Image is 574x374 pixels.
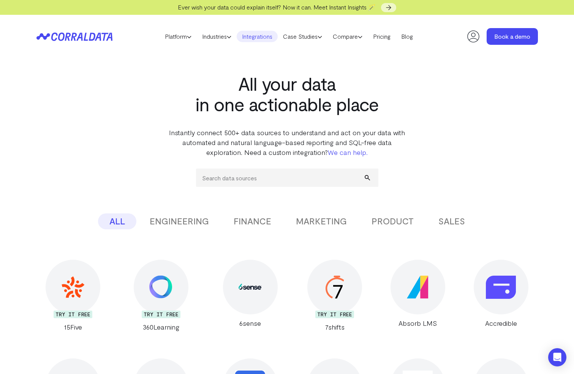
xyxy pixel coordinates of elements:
div: 15Five [36,322,110,332]
button: PRODUCT [360,213,425,229]
img: 15Five [62,276,85,298]
button: SALES [427,213,476,229]
div: Accredible [464,318,538,328]
a: Accredible Accredible [464,260,538,332]
a: 7shifts TRY IT FREE 7shifts [298,260,372,332]
img: 6sense [239,284,262,290]
a: Blog [396,31,418,42]
input: Search data sources [196,169,378,187]
img: Accredible [486,275,516,299]
div: 360Learning [119,322,202,332]
a: Industries [197,31,237,42]
img: Absorb LMS [407,276,429,298]
a: Book a demo [487,28,538,45]
button: FINANCE [222,213,283,229]
a: Absorb LMS Absorb LMS [381,260,455,332]
a: We can help. [328,148,368,156]
button: ENGINEERING [138,213,220,229]
div: 7shifts [298,322,372,332]
div: 6sense [212,318,288,328]
a: 360Learning TRY IT FREE 360Learning [119,260,202,332]
a: Platform [160,31,197,42]
a: 15Five TRY IT FREE 15Five [36,260,110,332]
h1: All your data in one actionable place [168,73,407,114]
a: Integrations [237,31,278,42]
div: TRY IT FREE [315,311,354,318]
div: Open Intercom Messenger [548,348,566,366]
a: Pricing [368,31,396,42]
p: Instantly connect 500+ data sources to understand and act on your data with automated and natural... [168,128,407,157]
a: 6sense 6sense [212,260,288,332]
div: TRY IT FREE [142,311,180,318]
a: Compare [327,31,368,42]
img: 7shifts [326,276,344,298]
div: Absorb LMS [381,318,455,328]
span: Ever wish your data could explain itself? Now it can. Meet Instant Insights 🪄 [178,3,376,11]
img: 360Learning [149,275,172,298]
a: Case Studies [278,31,327,42]
button: ALL [98,213,136,229]
button: MARKETING [285,213,358,229]
div: TRY IT FREE [54,311,92,318]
